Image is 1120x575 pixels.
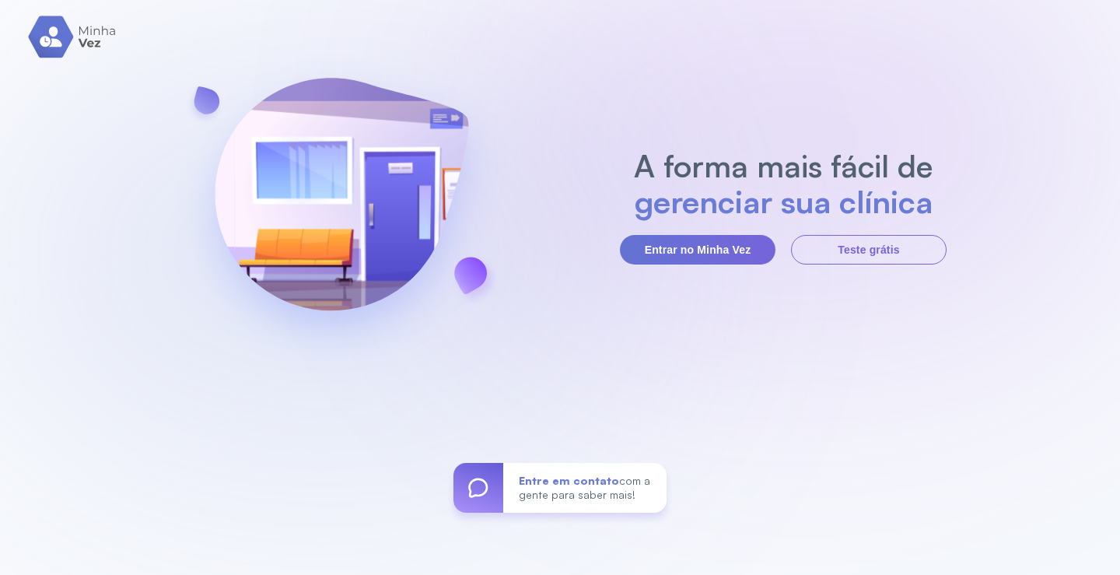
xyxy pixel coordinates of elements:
[28,16,117,58] img: logo.svg
[626,184,941,219] h2: gerenciar sua clínica
[626,148,941,184] h2: A forma mais fácil de
[519,474,619,487] span: Entre em contato
[620,235,775,265] button: Entrar no Minha Vez
[453,463,667,513] a: Entre em contatocom a gente para saber mais!
[503,463,667,513] div: com a gente para saber mais!
[791,235,947,265] button: Teste grátis
[173,37,509,375] img: banner-login.svg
